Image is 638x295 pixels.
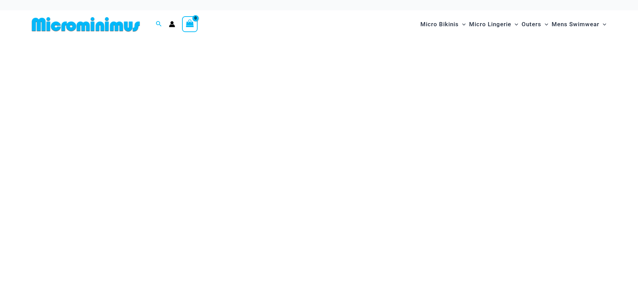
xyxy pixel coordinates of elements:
a: View Shopping Cart, empty [182,16,198,32]
a: Mens SwimwearMenu ToggleMenu Toggle [550,14,608,35]
a: Search icon link [156,20,162,29]
span: Menu Toggle [541,16,548,33]
img: MM SHOP LOGO FLAT [29,17,143,32]
span: Micro Bikinis [420,16,459,33]
a: Account icon link [169,21,175,27]
span: Outers [522,16,541,33]
span: Micro Lingerie [469,16,511,33]
span: Menu Toggle [599,16,606,33]
a: OutersMenu ToggleMenu Toggle [520,14,550,35]
nav: Site Navigation [418,13,609,36]
span: Menu Toggle [511,16,518,33]
a: Micro BikinisMenu ToggleMenu Toggle [419,14,467,35]
a: Micro LingerieMenu ToggleMenu Toggle [467,14,520,35]
span: Mens Swimwear [552,16,599,33]
span: Menu Toggle [459,16,466,33]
